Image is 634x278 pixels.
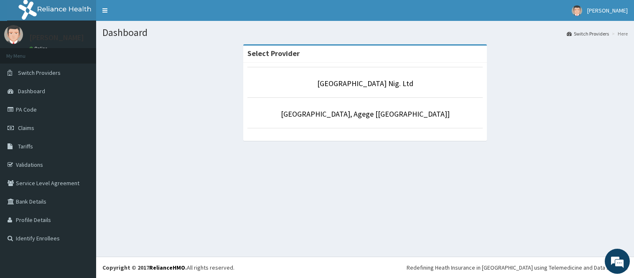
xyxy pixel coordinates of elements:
footer: All rights reserved. [96,257,634,278]
strong: Copyright © 2017 . [102,264,187,271]
span: [PERSON_NAME] [587,7,628,14]
p: [PERSON_NAME] [29,34,84,41]
strong: Select Provider [247,48,300,58]
span: Dashboard [18,87,45,95]
li: Here [610,30,628,37]
span: Switch Providers [18,69,61,77]
span: Tariffs [18,143,33,150]
a: [GEOGRAPHIC_DATA], Agege [[GEOGRAPHIC_DATA]] [281,109,450,119]
span: Claims [18,124,34,132]
h1: Dashboard [102,27,628,38]
a: RelianceHMO [149,264,185,271]
a: [GEOGRAPHIC_DATA] Nig. Ltd [317,79,413,88]
img: User Image [572,5,582,16]
a: Switch Providers [567,30,609,37]
div: Redefining Heath Insurance in [GEOGRAPHIC_DATA] using Telemedicine and Data Science! [407,263,628,272]
img: User Image [4,25,23,44]
a: Online [29,46,49,51]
